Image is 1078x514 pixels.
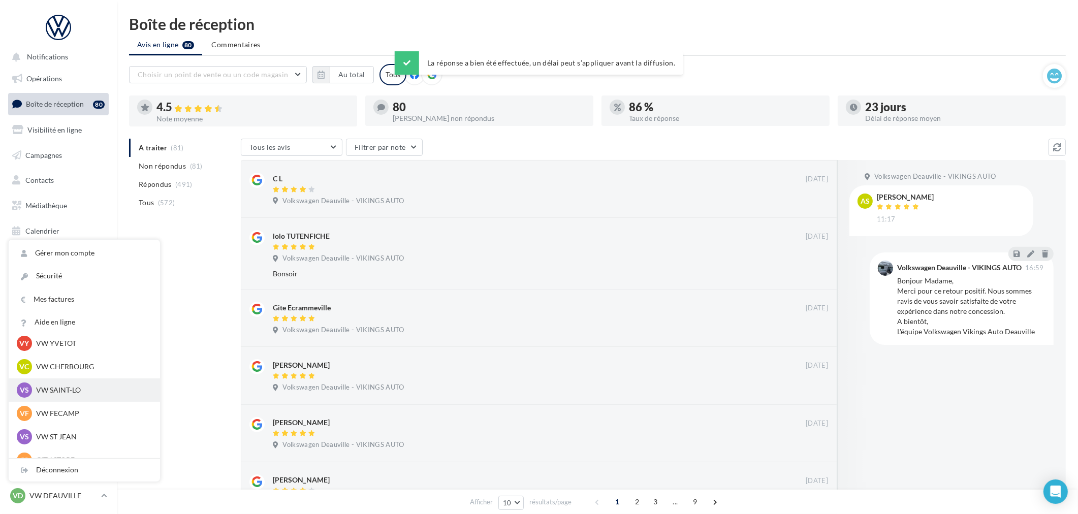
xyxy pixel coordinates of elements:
[865,102,1058,113] div: 23 jours
[667,494,683,510] span: ...
[877,194,934,201] div: [PERSON_NAME]
[647,494,663,510] span: 3
[629,494,645,510] span: 2
[273,269,762,279] div: Bonsoir
[25,201,67,210] span: Médiathèque
[9,459,160,481] div: Déconnexion
[393,115,585,122] div: [PERSON_NAME] non répondus
[36,408,148,419] p: VW FECAMP
[312,66,374,83] button: Au total
[498,496,524,510] button: 10
[6,279,111,309] a: Campagnes DataOnDemand
[139,198,154,208] span: Tous
[139,179,172,189] span: Répondus
[27,53,68,61] span: Notifications
[20,432,29,442] span: VS
[897,264,1022,271] div: Volkswagen Deauville - VIKINGS AUTO
[139,161,186,171] span: Non répondus
[36,432,148,442] p: VW ST JEAN
[36,362,148,372] p: VW CHERBOURG
[36,385,148,395] p: VW SAINT-LO
[877,215,896,224] span: 11:17
[282,254,404,263] span: Volkswagen Deauville - VIKINGS AUTO
[25,150,62,159] span: Campagnes
[687,494,703,510] span: 9
[20,385,29,395] span: VS
[273,174,282,184] div: C L
[25,176,54,184] span: Contacts
[529,497,572,507] span: résultats/page
[897,276,1045,337] div: Bonjour Madame, Merci pour ce retour positif. Nous sommes ravis de vous savoir satisfaite de votr...
[346,139,423,156] button: Filtrer par note
[282,383,404,392] span: Volkswagen Deauville - VIKINGS AUTO
[13,491,23,501] span: VD
[282,326,404,335] span: Volkswagen Deauville - VIKINGS AUTO
[212,40,261,50] span: Commentaires
[29,491,97,501] p: VW DEAUVILLE
[609,494,625,510] span: 1
[6,220,111,242] a: Calendrier
[20,455,29,465] span: CS
[273,360,330,370] div: [PERSON_NAME]
[6,145,111,166] a: Campagnes
[6,245,111,275] a: PLV et print personnalisable
[138,70,288,79] span: Choisir un point de vente ou un code magasin
[806,419,828,428] span: [DATE]
[806,476,828,486] span: [DATE]
[6,93,111,115] a: Boîte de réception80
[282,440,404,449] span: Volkswagen Deauville - VIKINGS AUTO
[129,16,1066,31] div: Boîte de réception
[379,64,406,85] div: Tous
[865,115,1058,122] div: Délai de réponse moyen
[273,303,331,313] div: Gite Ecrammeville
[158,199,175,207] span: (572)
[806,361,828,370] span: [DATE]
[6,195,111,216] a: Médiathèque
[1043,479,1068,504] div: Open Intercom Messenger
[190,162,203,170] span: (81)
[156,102,349,113] div: 4.5
[20,338,29,348] span: VY
[806,304,828,313] span: [DATE]
[273,475,330,485] div: [PERSON_NAME]
[874,172,996,181] span: Volkswagen Deauville - VIKINGS AUTO
[806,175,828,184] span: [DATE]
[26,74,62,83] span: Opérations
[273,231,330,241] div: lolo TUTENFICHE
[6,119,111,141] a: Visibilité en ligne
[273,417,330,428] div: [PERSON_NAME]
[249,143,291,151] span: Tous les avis
[20,362,29,372] span: VC
[9,311,160,334] a: Aide en ligne
[129,66,307,83] button: Choisir un point de vente ou un code magasin
[806,232,828,241] span: [DATE]
[503,499,512,507] span: 10
[1025,265,1044,271] span: 16:59
[861,196,870,206] span: As
[25,227,59,235] span: Calendrier
[36,455,148,465] p: CITY STORE
[20,408,29,419] span: VF
[241,139,342,156] button: Tous les avis
[8,486,109,505] a: VD VW DEAUVILLE
[36,338,148,348] p: VW YVETOT
[393,102,585,113] div: 80
[6,68,111,89] a: Opérations
[395,51,683,75] div: La réponse a bien été effectuée, un délai peut s’appliquer avant la diffusion.
[282,197,404,206] span: Volkswagen Deauville - VIKINGS AUTO
[6,170,111,191] a: Contacts
[156,115,349,122] div: Note moyenne
[629,102,821,113] div: 86 %
[9,288,160,311] a: Mes factures
[629,115,821,122] div: Taux de réponse
[330,66,374,83] button: Au total
[93,101,105,109] div: 80
[9,242,160,265] a: Gérer mon compte
[27,125,82,134] span: Visibilité en ligne
[470,497,493,507] span: Afficher
[9,265,160,287] a: Sécurité
[26,100,84,108] span: Boîte de réception
[175,180,193,188] span: (491)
